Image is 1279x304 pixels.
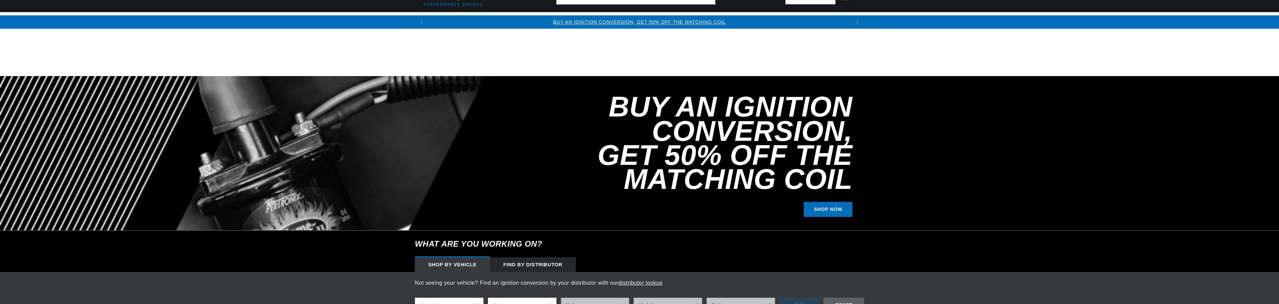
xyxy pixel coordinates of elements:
[415,15,428,29] button: Translation missing: en.sections.announcements.previous_announcement
[619,280,663,286] a: distributor lookup
[676,12,726,28] summary: Engine Swaps
[415,257,490,272] div: Shop by vehicle
[804,202,852,217] a: SHOP NOW
[490,257,576,272] div: Find by Distributor
[792,12,855,28] summary: Spark Plug Wires
[428,18,851,26] div: Announcement
[856,12,902,28] summary: Motorcycle
[561,12,676,28] summary: Headers, Exhausts & Components
[726,12,792,28] summary: Battery Products
[487,12,561,28] summary: Coils & Distributors
[415,279,864,287] p: Not seeing your vehicle? Find an ignition conversion by your distributor with our
[415,12,487,28] summary: Ignition Conversions
[398,231,881,257] h6: What are you working on?
[428,18,851,26] div: 1 of 3
[553,19,726,25] a: BUY AN IGNITION CONVERSION, GET 50% OFF THE MATCHING COIL
[851,15,864,29] button: Translation missing: en.sections.announcements.next_announcement
[568,95,852,191] h2: Buy an Ignition Conversion, Get 50% off the Matching Coil
[398,15,881,29] slideshow-component: Translation missing: en.sections.announcements.announcement_bar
